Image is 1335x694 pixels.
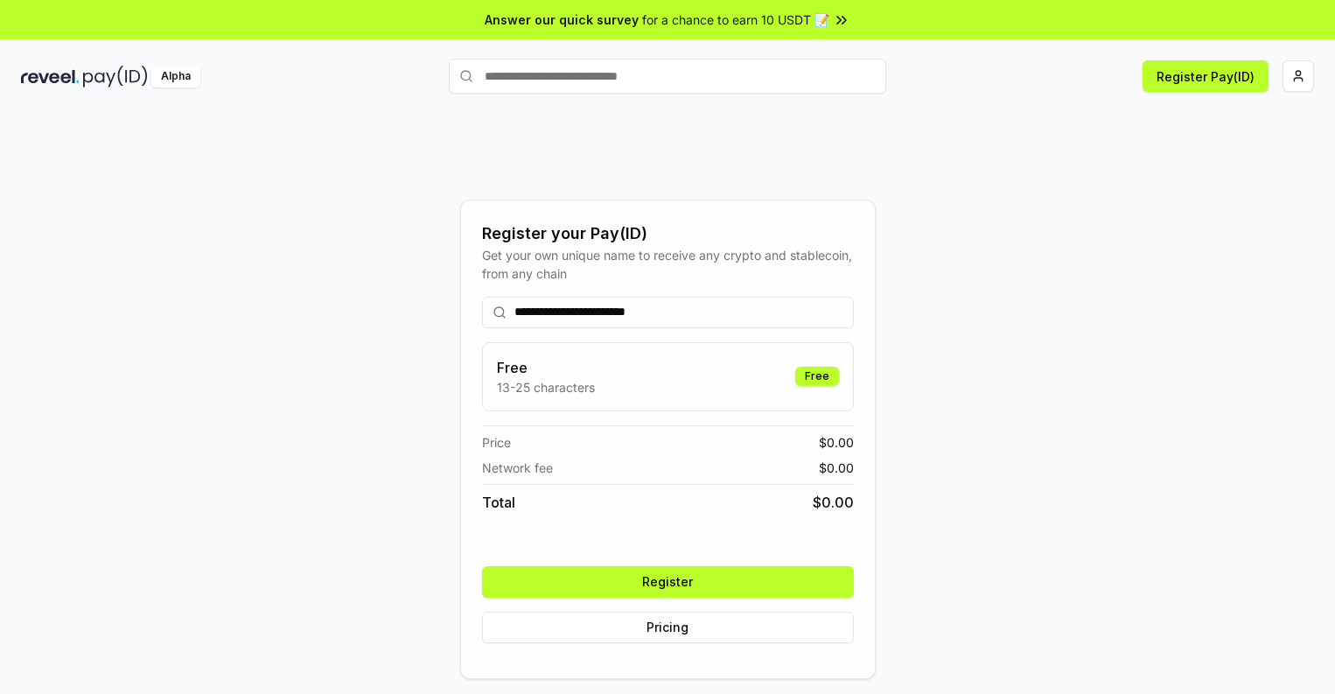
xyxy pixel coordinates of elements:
[813,492,854,513] span: $ 0.00
[482,246,854,283] div: Get your own unique name to receive any crypto and stablecoin, from any chain
[497,378,595,396] p: 13-25 characters
[642,11,829,29] span: for a chance to earn 10 USDT 📝
[482,459,553,477] span: Network fee
[819,433,854,452] span: $ 0.00
[497,357,595,378] h3: Free
[795,367,839,386] div: Free
[482,612,854,643] button: Pricing
[1143,60,1269,92] button: Register Pay(ID)
[485,11,639,29] span: Answer our quick survey
[482,433,511,452] span: Price
[482,566,854,598] button: Register
[819,459,854,477] span: $ 0.00
[21,66,80,88] img: reveel_dark
[482,492,515,513] span: Total
[482,221,854,246] div: Register your Pay(ID)
[151,66,200,88] div: Alpha
[83,66,148,88] img: pay_id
